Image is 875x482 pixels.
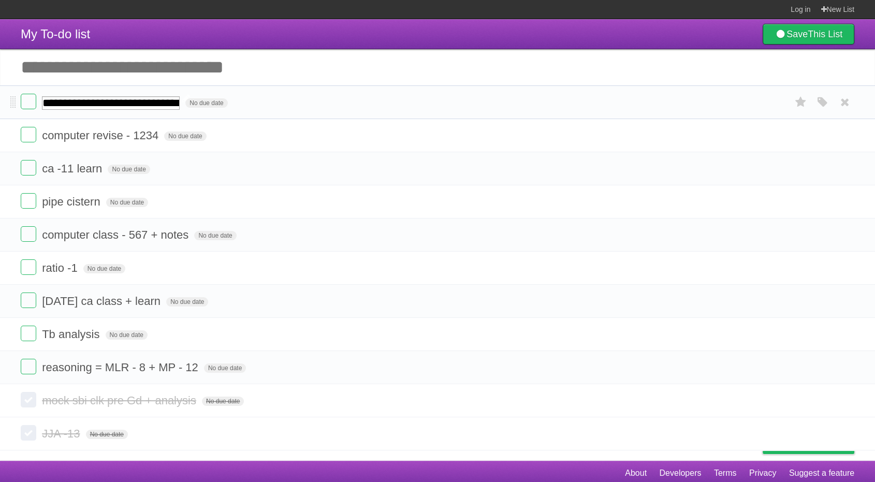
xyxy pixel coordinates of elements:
label: Done [21,326,36,341]
span: mock sbi clk pre Gd + analysis [42,394,199,407]
label: Done [21,94,36,109]
span: No due date [83,264,125,273]
span: No due date [106,330,148,340]
span: No due date [106,198,148,207]
span: pipe cistern [42,195,103,208]
label: Done [21,425,36,441]
label: Done [21,293,36,308]
span: My To-do list [21,27,90,41]
label: Done [21,259,36,275]
span: Buy me a coffee [784,435,849,454]
a: SaveThis List [763,24,854,45]
span: computer revise - 1234 [42,129,161,142]
span: ca -11 learn [42,162,105,175]
label: Star task [791,94,811,111]
span: computer class - 567 + notes [42,228,191,241]
span: No due date [166,297,208,306]
label: Done [21,392,36,407]
span: No due date [86,430,128,439]
span: No due date [108,165,150,174]
label: Done [21,359,36,374]
label: Done [21,226,36,242]
span: JJA -13 [42,427,82,440]
span: No due date [204,363,246,373]
span: No due date [164,132,206,141]
span: Tb analysis [42,328,102,341]
span: No due date [194,231,236,240]
label: Done [21,160,36,176]
label: Done [21,193,36,209]
span: [DATE] ca class + learn [42,295,163,308]
b: This List [808,29,842,39]
span: No due date [202,397,244,406]
span: No due date [185,98,227,108]
label: Done [21,127,36,142]
span: ratio -1 [42,261,80,274]
span: reasoning = MLR - 8 + MP - 12 [42,361,201,374]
